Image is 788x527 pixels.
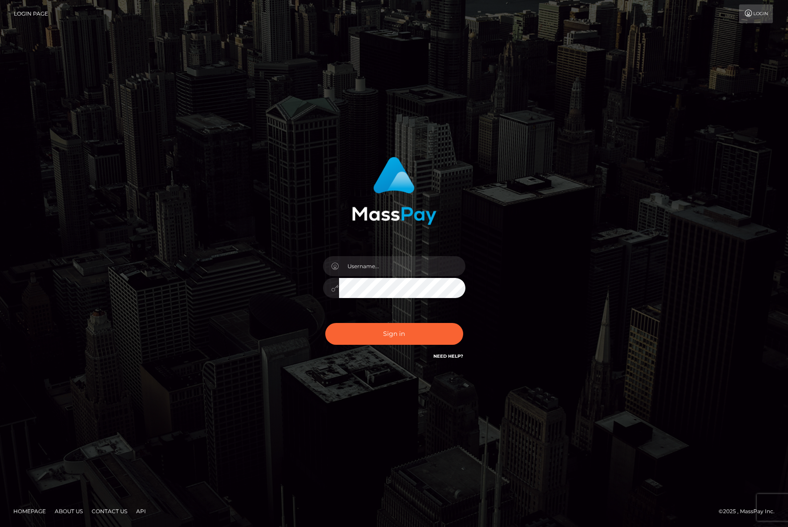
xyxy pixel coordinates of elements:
[719,507,781,516] div: © 2025 , MassPay Inc.
[325,323,463,345] button: Sign in
[14,4,48,23] a: Login Page
[352,157,436,225] img: MassPay Login
[133,504,150,518] a: API
[433,353,463,359] a: Need Help?
[10,504,49,518] a: Homepage
[739,4,773,23] a: Login
[51,504,86,518] a: About Us
[339,256,465,276] input: Username...
[88,504,131,518] a: Contact Us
